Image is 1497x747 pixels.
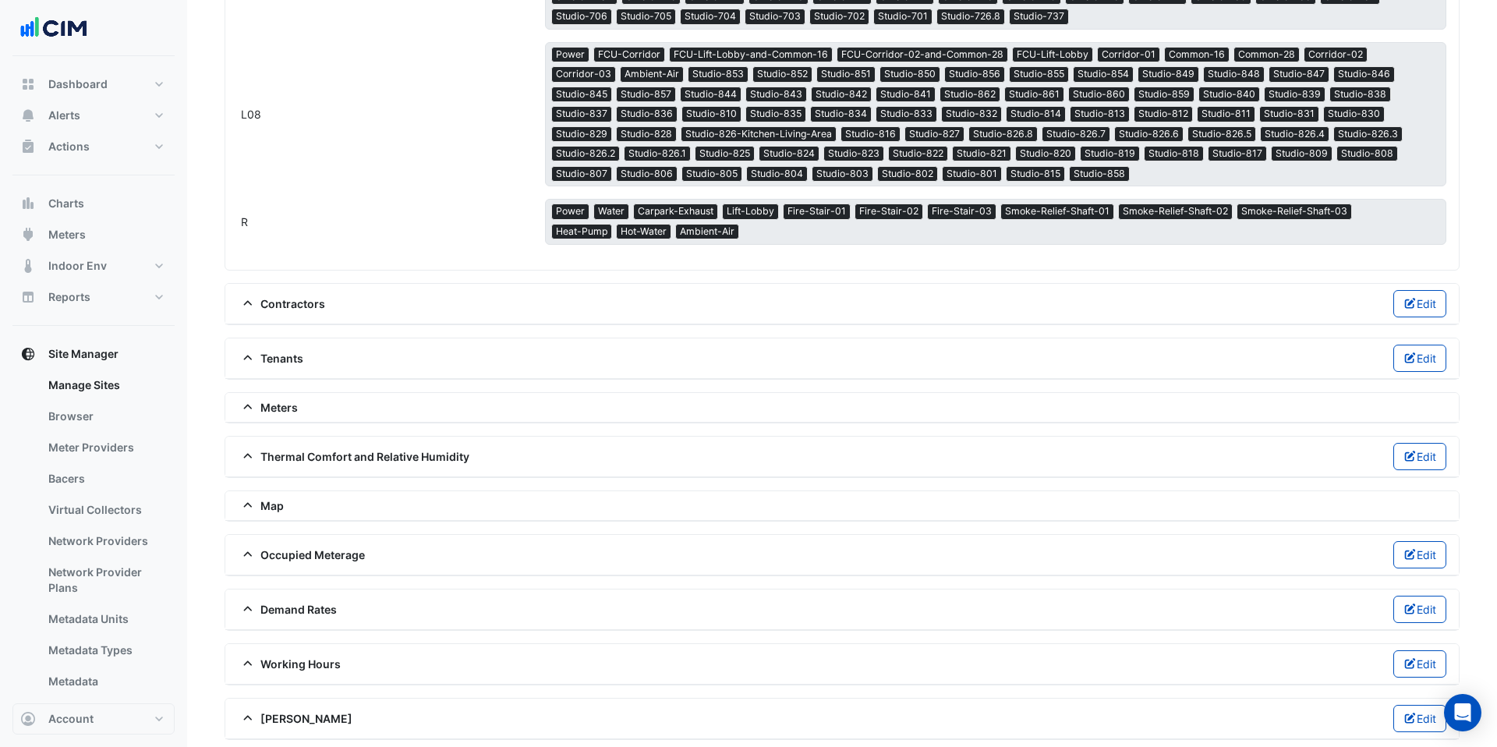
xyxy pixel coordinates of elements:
span: Studio-853 [688,67,748,81]
span: Studio-861 [1005,87,1063,101]
a: Browser [36,401,175,432]
span: Carpark-Exhaust [634,204,717,218]
span: Indoor Env [48,258,107,274]
a: Network Providers [36,526,175,557]
span: Studio-826.6 [1115,127,1183,141]
button: Dashboard [12,69,175,100]
a: Meter Providers [36,432,175,463]
span: Studio-862 [940,87,1000,101]
span: Map [238,497,284,514]
span: Studio-841 [876,87,935,101]
app-icon: Dashboard [20,76,36,92]
span: Studio-804 [747,167,807,181]
span: Power [552,204,589,218]
app-icon: Site Manager [20,346,36,362]
span: Studio-823 [824,147,883,161]
span: Ambient-Air [621,67,683,81]
span: FCU-Lift-Lobby [1013,48,1092,62]
span: Studio-824 [759,147,819,161]
span: Occupied Meterage [238,547,365,563]
span: Studio-826.5 [1188,127,1255,141]
button: Edit [1393,290,1447,317]
span: Studio-812 [1134,107,1192,121]
a: Network Provider Plans [36,557,175,604]
a: Manage Sites [36,370,175,401]
span: Studio-801 [943,167,1001,181]
span: Lift-Lobby [723,204,778,218]
button: Meters [12,219,175,250]
span: Corridor-01 [1098,48,1159,62]
span: Studio-826.4 [1261,127,1329,141]
span: Studio-811 [1198,107,1255,121]
span: Contractors [238,296,325,312]
span: Working Hours [238,656,341,672]
span: FCU-Corridor-02-and-Common-28 [837,48,1007,62]
span: Studio-826.1 [625,147,690,161]
span: Studio-850 [880,67,940,81]
span: Fire-Stair-01 [784,204,850,218]
span: Studio-803 [812,167,872,181]
span: Studio-806 [617,167,677,181]
span: Studio-830 [1324,107,1384,121]
span: [PERSON_NAME] [238,710,352,727]
span: Studio-827 [905,127,964,141]
a: Bacers [36,463,175,494]
span: Studio-845 [552,87,611,101]
span: Studio-834 [811,107,871,121]
span: Studio-825 [695,147,754,161]
span: Studio-808 [1337,147,1397,161]
app-icon: Actions [20,139,36,154]
span: Studio-838 [1330,87,1390,101]
span: Studio-703 [745,9,805,23]
button: Actions [12,131,175,162]
a: Metadata Units [36,604,175,635]
span: Reports [48,289,90,305]
div: Open Intercom Messenger [1444,694,1481,731]
span: Studio-835 [746,107,805,121]
span: Studio-829 [552,127,611,141]
span: Charts [48,196,84,211]
app-icon: Indoor Env [20,258,36,274]
span: Studio-813 [1071,107,1129,121]
a: Meters [36,697,175,728]
span: Studio-826-Kitchen-Living-Area [681,127,836,141]
span: Studio-814 [1007,107,1065,121]
app-icon: Charts [20,196,36,211]
button: Site Manager [12,338,175,370]
span: Fire-Stair-02 [855,204,922,218]
span: Studio-819 [1081,147,1139,161]
button: Edit [1393,650,1447,678]
span: Studio-849 [1138,67,1198,81]
span: Studio-816 [841,127,900,141]
span: Water [594,204,628,218]
app-icon: Reports [20,289,36,305]
button: Alerts [12,100,175,131]
span: Studio-836 [617,107,677,121]
span: Studio-820 [1016,147,1075,161]
span: Studio-702 [810,9,869,23]
a: Metadata [36,666,175,697]
span: Studio-831 [1260,107,1318,121]
span: Studio-815 [1007,167,1064,181]
span: FCU-Corridor [594,48,664,62]
span: Studio-810 [682,107,741,121]
span: Studio-837 [552,107,611,121]
span: FCU-Lift-Lobby-and-Common-16 [670,48,832,62]
app-icon: Alerts [20,108,36,123]
span: Hot-Water [617,225,671,239]
span: Studio-828 [617,127,676,141]
span: Studio-807 [552,167,611,181]
span: Studio-839 [1265,87,1325,101]
span: Studio-805 [682,167,741,181]
span: Studio-859 [1134,87,1194,101]
span: Studio-817 [1209,147,1266,161]
span: Power [552,48,589,62]
span: Studio-848 [1204,67,1264,81]
span: Corridor-02 [1304,48,1367,62]
span: Fire-Stair-03 [928,204,996,218]
button: Account [12,703,175,735]
span: Studio-809 [1272,147,1332,161]
img: Company Logo [19,12,89,44]
span: Thermal Comfort and Relative Humidity [238,448,469,465]
button: Edit [1393,705,1447,732]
